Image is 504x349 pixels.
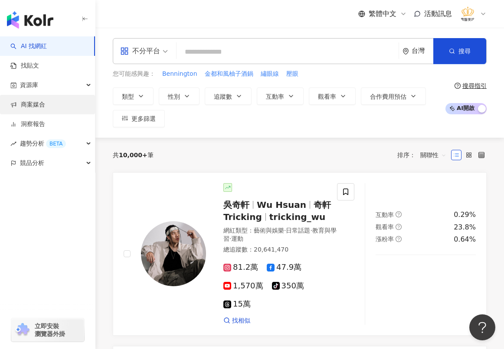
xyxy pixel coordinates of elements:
[286,70,298,78] span: 壓眼
[10,120,45,129] a: 洞察報告
[223,281,263,291] span: 1,570萬
[232,317,250,325] span: 找相似
[257,87,304,105] button: 互動率
[11,318,84,342] a: chrome extension立即安裝 瀏覽器外掛
[454,210,476,220] div: 0.29%
[369,9,396,19] span: 繁體中文
[257,200,306,210] span: Wu Hsuan
[204,69,254,79] button: 金都和風柚子酒鍋
[35,322,65,338] span: 立即安裝 瀏覽器外掛
[223,200,249,210] span: 吳奇軒
[231,235,243,242] span: 運動
[361,87,426,105] button: 合作費用預估
[454,223,476,232] div: 23.8%
[113,152,154,158] div: 共 筆
[318,93,336,100] span: 觀看率
[223,300,251,309] span: 15萬
[397,148,451,162] div: 排序：
[229,235,231,242] span: ·
[433,38,486,64] button: 搜尋
[266,93,284,100] span: 互動率
[454,235,476,244] div: 0.64%
[205,87,252,105] button: 追蹤數
[141,221,206,286] img: KOL Avatar
[7,11,53,29] img: logo
[370,93,406,100] span: 合作費用預估
[113,87,154,105] button: 類型
[403,48,409,55] span: environment
[424,10,452,18] span: 活動訊息
[420,148,446,162] span: 關聯性
[458,48,471,55] span: 搜尋
[396,211,402,217] span: question-circle
[412,47,433,55] div: 台灣
[113,70,155,78] span: 您可能感興趣：
[269,212,326,222] span: tricking_wu
[272,281,304,291] span: 350萬
[284,227,286,234] span: ·
[131,115,156,122] span: 更多篩選
[46,139,66,148] div: BETA
[376,223,394,230] span: 觀看率
[309,87,356,105] button: 觀看率
[122,93,134,100] span: 類型
[223,317,250,325] a: 找相似
[396,236,402,242] span: question-circle
[168,93,180,100] span: 性別
[162,69,198,79] button: Bennington
[396,224,402,230] span: question-circle
[254,227,284,234] span: 藝術與娛樂
[20,134,66,153] span: 趨勢分析
[223,246,340,254] div: 總追蹤數 ： 20,641,470
[376,211,394,218] span: 互動率
[455,83,461,89] span: question-circle
[120,44,160,58] div: 不分平台
[113,110,165,127] button: 更多篩選
[260,69,279,79] button: 繡眼線
[223,226,340,243] div: 網紅類型 ：
[261,70,279,78] span: 繡眼線
[310,227,312,234] span: ·
[462,82,487,89] div: 搜尋指引
[286,227,310,234] span: 日常話題
[113,172,487,336] a: KOL Avatar吳奇軒Wu Hsuan奇軒Trickingtricking_wu網紅類型：藝術與娛樂·日常話題·教育與學習·運動總追蹤數：20,641,47081.2萬47.9萬1,570萬...
[20,75,38,95] span: 資源庫
[409,265,442,297] img: post-image
[119,152,147,158] span: 10,000+
[162,70,197,78] span: Bennington
[14,323,31,337] img: chrome extension
[10,61,39,70] a: 找貼文
[120,47,129,55] span: appstore
[223,200,331,222] span: 奇軒Tricking
[205,70,253,78] span: 金都和風柚子酒鍋
[214,93,232,100] span: 追蹤數
[286,69,299,79] button: 壓眼
[376,265,408,297] img: post-image
[223,263,258,272] span: 81.2萬
[469,314,495,340] iframe: Help Scout Beacon - Open
[20,153,44,173] span: 競品分析
[444,265,476,297] img: post-image
[10,141,16,147] span: rise
[159,87,200,105] button: 性別
[267,263,301,272] span: 47.9萬
[376,236,394,242] span: 漲粉率
[10,42,47,51] a: searchAI 找網紅
[459,6,476,22] img: %E6%B3%95%E5%96%AC%E9%86%AB%E7%BE%8E%E8%A8%BA%E6%89%80_LOGO%20.png
[10,100,45,109] a: 商案媒合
